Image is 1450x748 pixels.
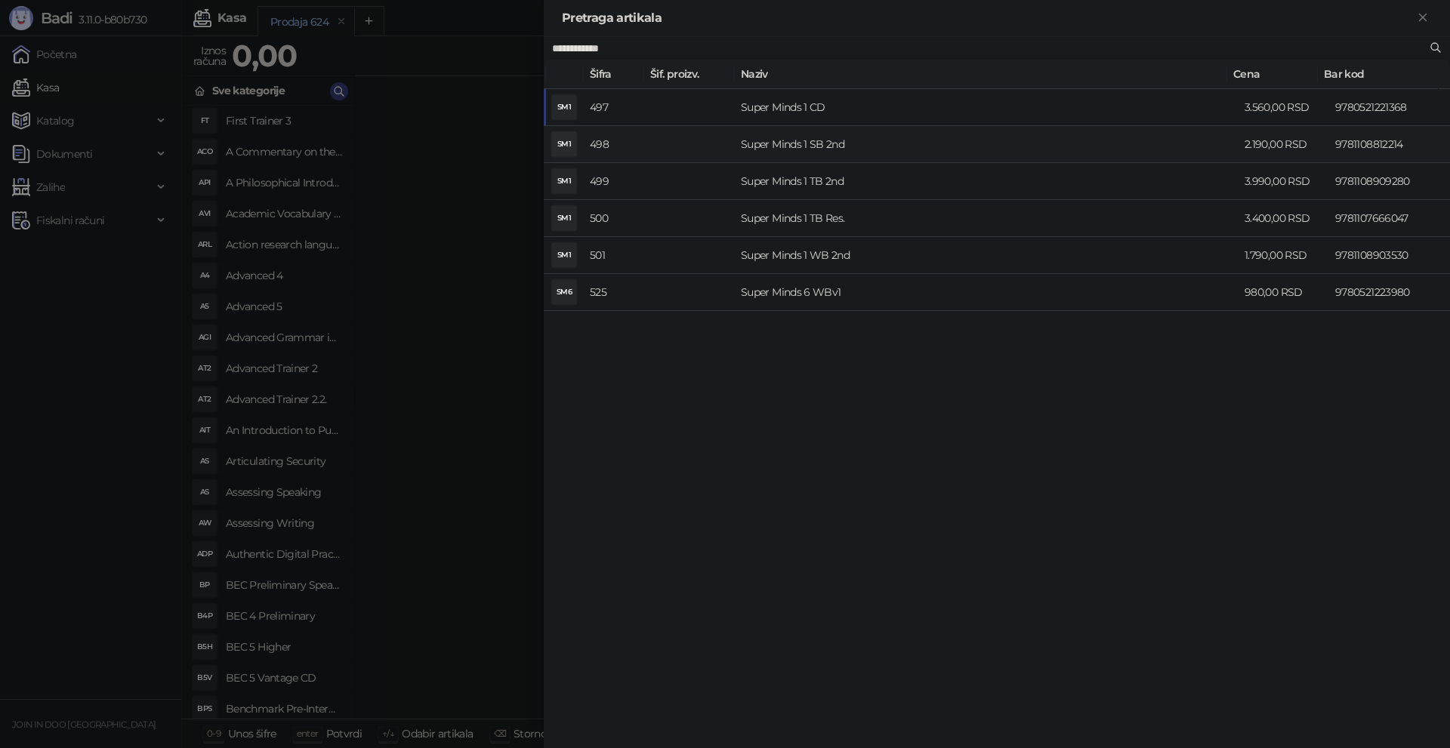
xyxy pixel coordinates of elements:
[1239,163,1329,200] td: 3.990,00 RSD
[552,169,576,193] div: SM1
[584,60,644,89] th: Šifra
[1414,9,1432,27] button: Zatvori
[584,126,644,163] td: 498
[735,60,1227,89] th: Naziv
[552,243,576,267] div: SM1
[562,9,1414,27] div: Pretraga artikala
[644,60,735,89] th: Šif. proizv.
[584,274,644,311] td: 525
[1329,163,1450,200] td: 9781108909280
[735,200,1239,237] td: Super Minds 1 TB Res.
[1329,274,1450,311] td: 9780521223980
[1329,89,1450,126] td: 9780521221368
[584,237,644,274] td: 501
[1239,89,1329,126] td: 3.560,00 RSD
[1239,200,1329,237] td: 3.400,00 RSD
[1329,237,1450,274] td: 9781108903530
[1239,126,1329,163] td: 2.190,00 RSD
[552,132,576,156] div: SM1
[552,280,576,304] div: SM6
[1329,200,1450,237] td: 9781107666047
[1227,60,1318,89] th: Cena
[1239,237,1329,274] td: 1.790,00 RSD
[1239,274,1329,311] td: 980,00 RSD
[735,89,1239,126] td: Super Minds 1 CD
[584,89,644,126] td: 497
[735,274,1239,311] td: Super Minds 6 WBv1
[735,163,1239,200] td: Super Minds 1 TB 2nd
[1329,126,1450,163] td: 9781108812214
[552,95,576,119] div: SM1
[584,200,644,237] td: 500
[584,163,644,200] td: 499
[735,237,1239,274] td: Super Minds 1 WB 2nd
[552,206,576,230] div: SM1
[735,126,1239,163] td: Super Minds 1 SB 2nd
[1318,60,1439,89] th: Bar kod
